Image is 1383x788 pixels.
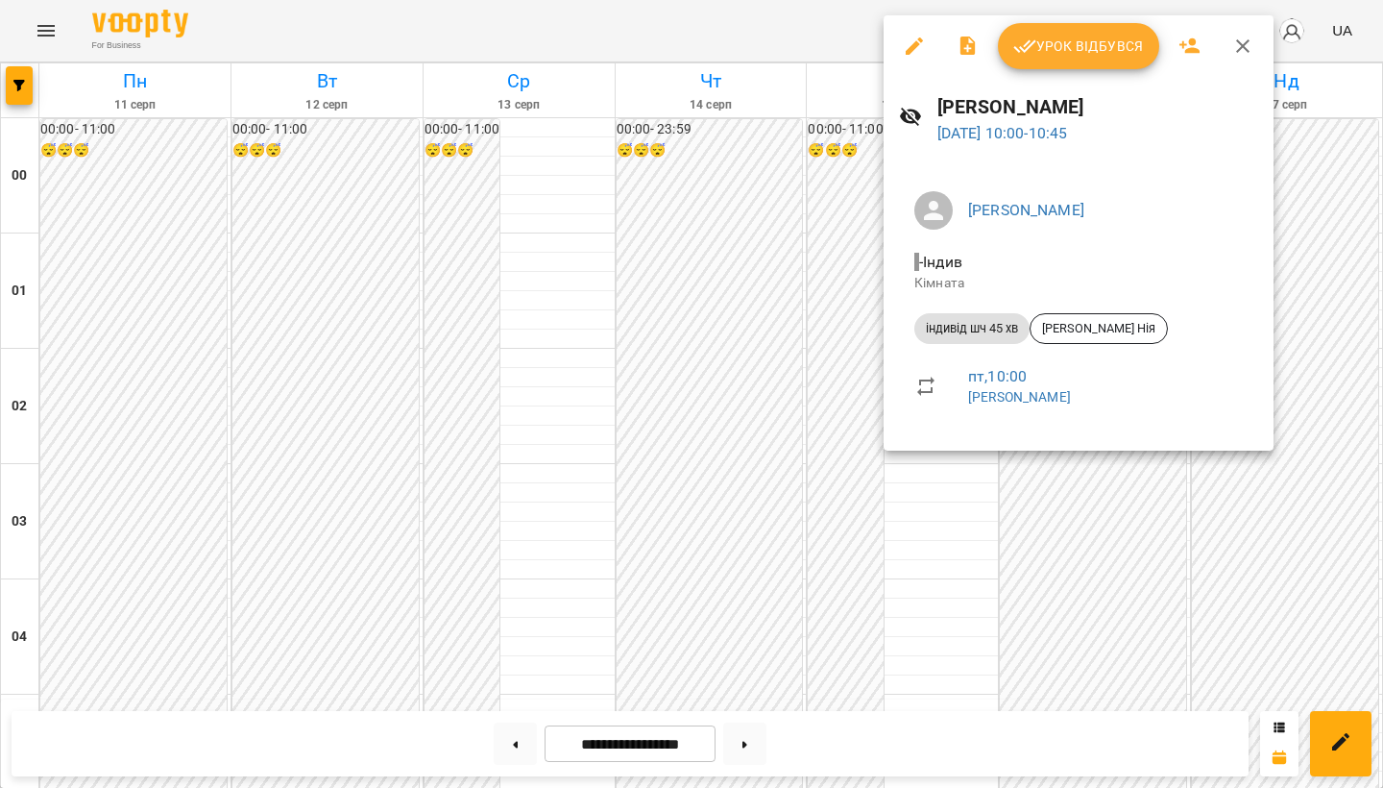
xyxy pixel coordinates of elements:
span: індивід шч 45 хв [914,320,1030,337]
a: [DATE] 10:00-10:45 [937,124,1068,142]
span: - Індив [914,253,966,271]
h6: [PERSON_NAME] [937,92,1258,122]
div: [PERSON_NAME] Нія [1030,313,1168,344]
span: [PERSON_NAME] Нія [1031,320,1167,337]
a: [PERSON_NAME] [968,201,1084,219]
button: Урок відбувся [998,23,1159,69]
a: пт , 10:00 [968,367,1027,385]
a: [PERSON_NAME] [968,389,1071,405]
span: Урок відбувся [1013,35,1144,58]
p: Кімната [914,274,1243,293]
